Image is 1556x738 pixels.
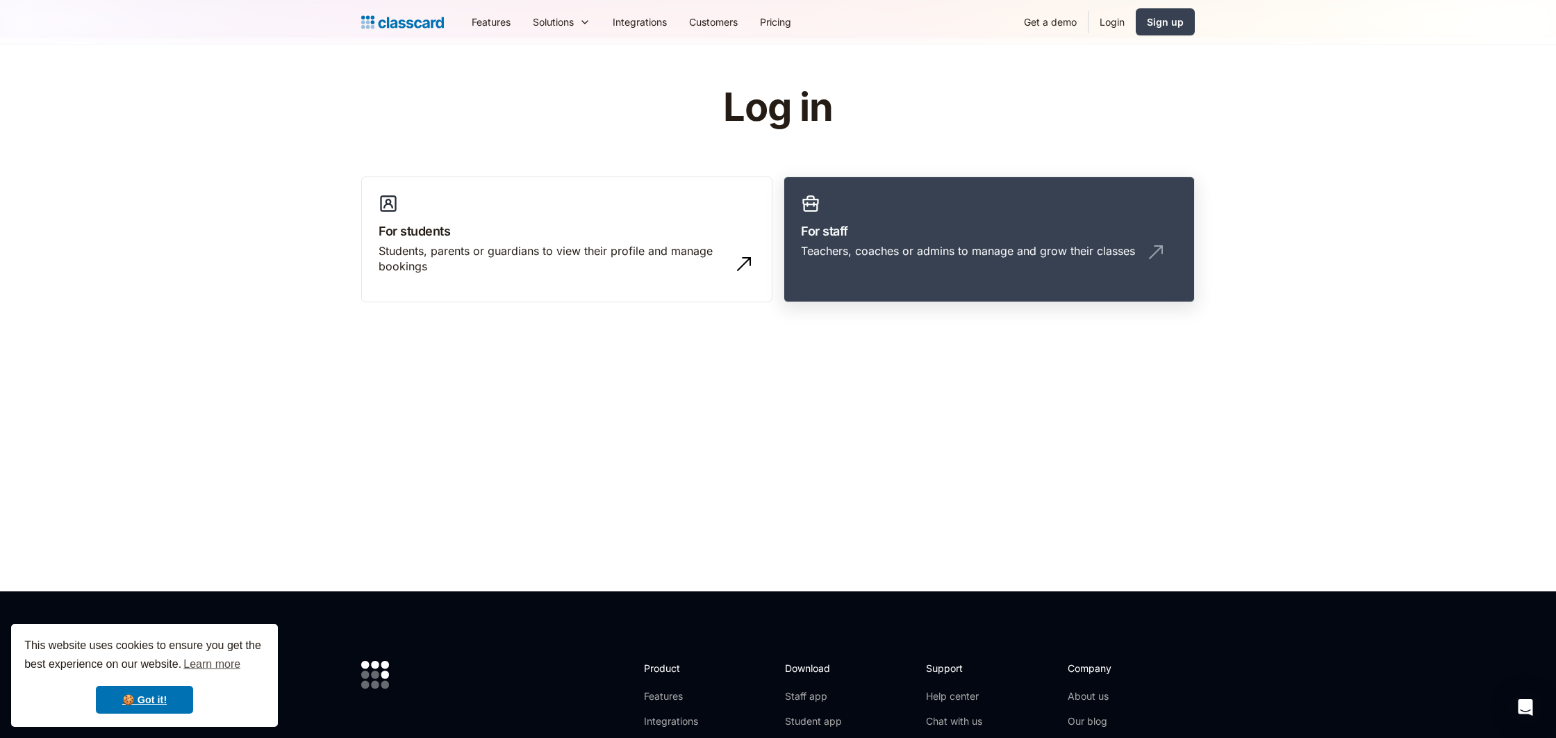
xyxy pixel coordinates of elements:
a: Pricing [749,6,802,38]
a: Logo [361,13,444,32]
a: Integrations [602,6,678,38]
h1: Log in [558,86,999,129]
a: learn more about cookies [181,654,242,675]
a: Features [461,6,522,38]
h3: For staff [801,222,1177,240]
h2: Company [1068,661,1160,675]
a: Sign up [1136,8,1195,35]
a: Student app [785,714,842,728]
a: Our blog [1068,714,1160,728]
a: Help center [926,689,982,703]
div: Teachers, coaches or admins to manage and grow their classes [801,243,1135,259]
a: For staffTeachers, coaches or admins to manage and grow their classes [784,177,1195,303]
div: cookieconsent [11,624,278,727]
h2: Support [926,661,982,675]
div: Solutions [533,15,574,29]
h2: Download [785,661,842,675]
a: About us [1068,689,1160,703]
div: Solutions [522,6,602,38]
h3: For students [379,222,755,240]
h2: Product [644,661,718,675]
a: Features [644,689,718,703]
div: Open Intercom Messenger [1509,691,1542,724]
a: For studentsStudents, parents or guardians to view their profile and manage bookings [361,177,772,303]
a: Chat with us [926,714,982,728]
div: Sign up [1147,15,1184,29]
a: Customers [678,6,749,38]
span: This website uses cookies to ensure you get the best experience on our website. [24,637,265,675]
a: dismiss cookie message [96,686,193,714]
div: Students, parents or guardians to view their profile and manage bookings [379,243,727,274]
a: Staff app [785,689,842,703]
a: Integrations [644,714,718,728]
a: Get a demo [1013,6,1088,38]
a: Login [1089,6,1136,38]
